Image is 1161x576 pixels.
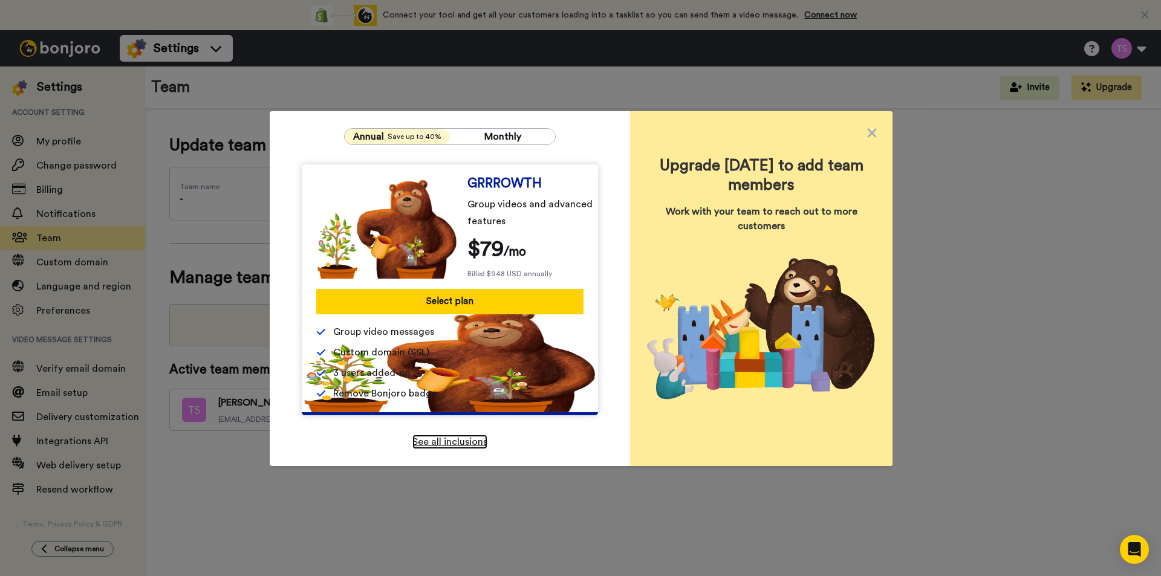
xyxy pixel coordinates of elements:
[467,238,504,260] span: $ 79
[1120,535,1149,564] div: Open Intercom Messenger
[412,437,487,447] span: See all inclusions
[642,204,880,233] span: Work with your team to reach out to more customers
[353,129,384,144] span: Annual
[333,386,437,401] span: Remove Bonjoro badge
[484,132,521,141] span: Monthly
[467,269,552,279] span: Billed $948 USD annually
[467,179,542,189] span: GRRROWTH
[333,366,411,380] span: 3 users added-on
[504,245,526,258] span: /mo
[450,129,555,144] button: Monthly
[345,129,450,144] button: AnnualSave up to 40%
[333,345,429,360] span: Custom domain (SSL)
[333,325,434,339] span: Group video messages
[388,132,441,141] span: Save up to 40%
[642,156,880,195] span: Upgrade [DATE] to add team members
[316,179,458,279] img: edd2fd70e3428fe950fd299a7ba1283f.png
[316,289,584,314] button: Select plan
[642,243,880,421] img: Upgrade today to add team members
[467,196,602,230] span: Group videos and advanced features
[412,435,487,449] a: See all inclusions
